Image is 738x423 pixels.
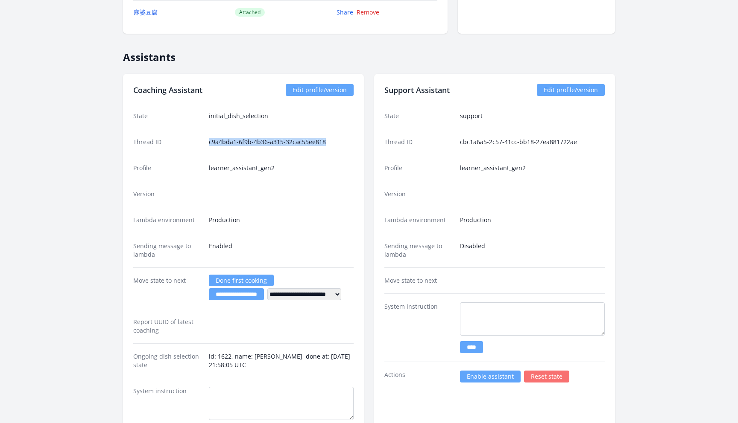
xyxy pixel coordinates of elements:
dt: Report UUID of latest coaching [133,318,202,335]
a: Edit profile/version [537,84,605,96]
dt: Lambda environment [384,216,453,224]
dt: Sending message to lambda [384,242,453,259]
dt: Lambda environment [133,216,202,224]
dt: Sending message to lambda [133,242,202,259]
h2: Coaching Assistant [133,84,202,96]
dd: support [460,112,605,120]
dt: Profile [133,164,202,172]
a: Enable assistant [460,371,521,382]
a: Remove [357,8,379,16]
dt: Ongoing dish selection state [133,352,202,369]
dt: Thread ID [384,138,453,146]
a: Share [337,8,353,16]
dd: Production [209,216,354,224]
dt: Version [133,190,202,198]
dt: Actions [384,371,453,382]
dt: System instruction [384,302,453,353]
a: 麻婆豆腐 [134,8,158,16]
dt: Move state to next [133,276,202,300]
dd: Disabled [460,242,605,259]
dt: State [133,112,202,120]
a: Done first cooking [209,275,274,286]
h2: Support Assistant [384,84,450,96]
span: Attached [235,8,265,17]
dd: Production [460,216,605,224]
dd: learner_assistant_gen2 [209,164,354,172]
dd: c9a4bda1-6f9b-4b36-a315-32cac55ee818 [209,138,354,146]
dt: Profile [384,164,453,172]
a: Reset state [524,371,569,382]
dd: Enabled [209,242,354,259]
h2: Assistants [123,44,615,64]
dd: cbc1a6a5-2c57-41cc-bb18-27ea881722ae [460,138,605,146]
dd: id: 1622, name: [PERSON_NAME], done at: [DATE] 21:58:05 UTC [209,352,354,369]
dd: initial_dish_selection [209,112,354,120]
dt: Version [384,190,453,198]
a: Edit profile/version [286,84,354,96]
dt: State [384,112,453,120]
dt: Move state to next [384,276,453,285]
dd: learner_assistant_gen2 [460,164,605,172]
dt: Thread ID [133,138,202,146]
